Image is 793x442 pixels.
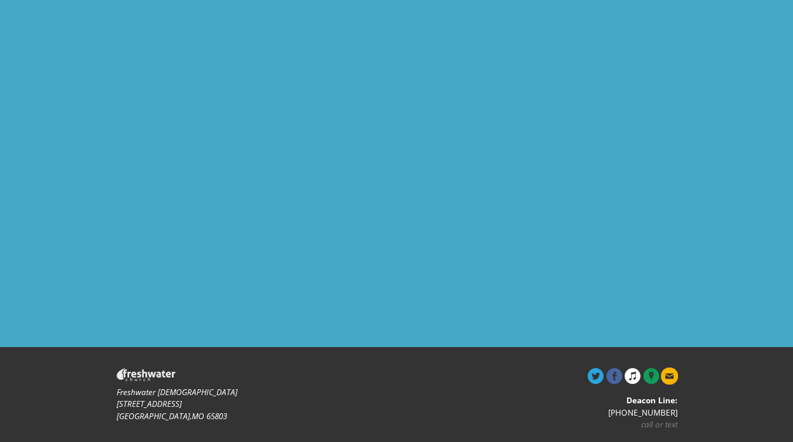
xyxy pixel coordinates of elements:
span: [PHONE_NUMBER] [608,407,677,418]
span: MO [192,411,204,421]
span: 65803 [206,411,227,421]
span: [GEOGRAPHIC_DATA] [117,411,190,421]
span: Freshwater [DEMOGRAPHIC_DATA] [117,387,238,397]
i: call or text [641,419,677,430]
strong: Deacon Line: [626,395,677,406]
address: [STREET_ADDRESS] , [117,386,387,422]
img: Freshwater Church [117,368,175,381]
